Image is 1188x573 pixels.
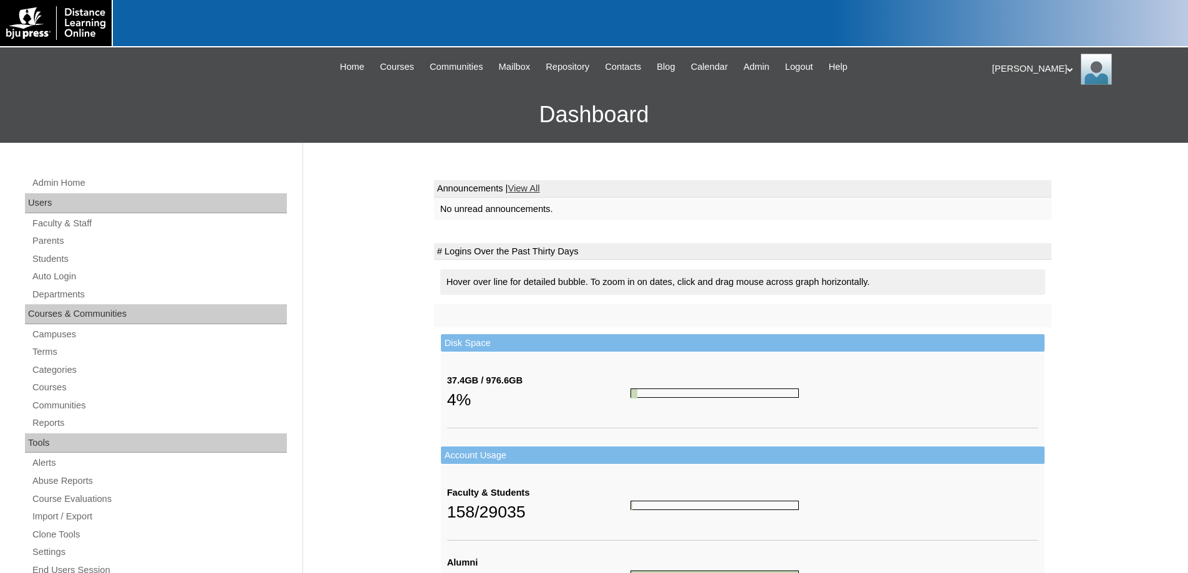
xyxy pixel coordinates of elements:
td: Announcements | [434,180,1051,198]
a: Logout [779,60,819,74]
span: Help [829,60,848,74]
span: Mailbox [499,60,531,74]
a: Courses [374,60,420,74]
a: Course Evaluations [31,491,287,507]
div: Courses & Communities [25,304,287,324]
a: Abuse Reports [31,473,287,489]
a: Terms [31,344,287,360]
a: Import / Export [31,509,287,524]
img: logo-white.png [6,6,105,40]
a: Alerts [31,455,287,471]
a: Mailbox [493,60,537,74]
a: Repository [539,60,596,74]
a: Admin [737,60,776,74]
td: # Logins Over the Past Thirty Days [434,243,1051,261]
span: Contacts [605,60,641,74]
div: 37.4GB / 976.6GB [447,374,630,387]
a: Categories [31,362,287,378]
a: Auto Login [31,269,287,284]
div: 158/29035 [447,499,630,524]
td: No unread announcements. [434,198,1051,221]
td: Account Usage [441,446,1045,465]
span: Repository [546,60,589,74]
a: Clone Tools [31,527,287,542]
a: Calendar [685,60,734,74]
div: [PERSON_NAME] [992,54,1176,85]
a: Campuses [31,327,287,342]
h3: Dashboard [6,87,1182,143]
span: Logout [785,60,813,74]
span: Courses [380,60,414,74]
a: Reports [31,415,287,431]
a: Communities [31,398,287,413]
span: Admin [743,60,770,74]
a: Students [31,251,287,267]
img: Pam Miller / Distance Learning Online Staff [1081,54,1112,85]
a: View All [508,183,539,193]
a: Courses [31,380,287,395]
div: Tools [25,433,287,453]
a: Admin Home [31,175,287,191]
a: Settings [31,544,287,560]
td: Disk Space [441,334,1045,352]
a: Blog [650,60,681,74]
span: Communities [430,60,483,74]
span: Home [340,60,364,74]
span: Calendar [691,60,728,74]
div: Hover over line for detailed bubble. To zoom in on dates, click and drag mouse across graph horiz... [440,269,1045,295]
div: 4% [447,387,630,412]
a: Home [334,60,370,74]
a: Parents [31,233,287,249]
span: Blog [657,60,675,74]
div: Faculty & Students [447,486,630,499]
div: Users [25,193,287,213]
a: Departments [31,287,287,302]
a: Help [823,60,854,74]
a: Faculty & Staff [31,216,287,231]
a: Contacts [599,60,647,74]
a: Communities [423,60,490,74]
div: Alumni [447,556,630,569]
